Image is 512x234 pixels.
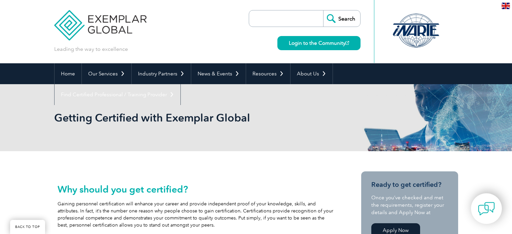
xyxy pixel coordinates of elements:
[371,194,448,216] p: Once you’ve checked and met the requirements, register your details and Apply Now at
[191,63,246,84] a: News & Events
[58,184,334,195] h2: Why should you get certified?
[55,63,81,84] a: Home
[502,3,510,9] img: en
[277,36,361,50] a: Login to the Community
[345,41,349,45] img: open_square.png
[323,10,360,27] input: Search
[54,45,128,53] p: Leading the way to excellence
[371,180,448,189] h3: Ready to get certified?
[10,220,45,234] a: BACK TO TOP
[54,111,313,124] h1: Getting Certified with Exemplar Global
[82,63,131,84] a: Our Services
[55,84,180,105] a: Find Certified Professional / Training Provider
[246,63,290,84] a: Resources
[478,200,495,217] img: contact-chat.png
[132,63,191,84] a: Industry Partners
[291,63,333,84] a: About Us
